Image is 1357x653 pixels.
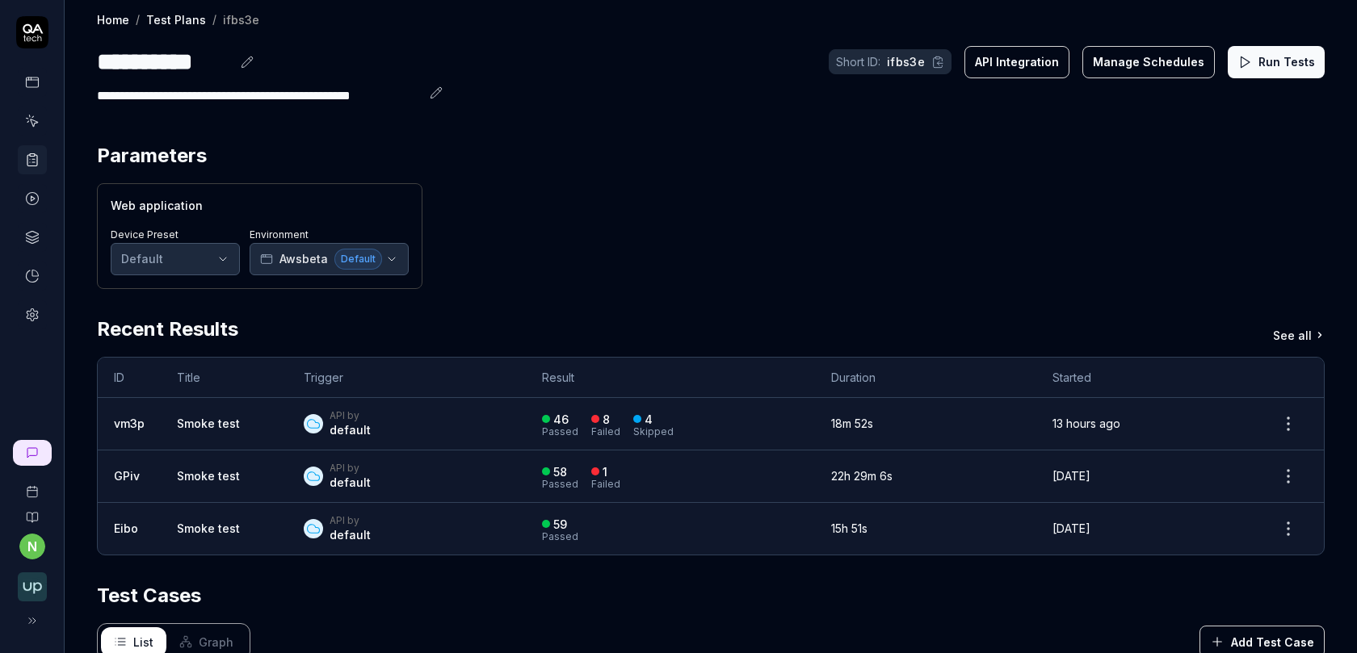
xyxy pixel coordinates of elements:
div: Passed [542,479,578,489]
a: Home [97,11,129,27]
a: Book a call with us [6,472,57,498]
div: 58 [553,465,567,479]
span: Default [334,249,382,270]
div: / [212,11,216,27]
div: default [330,422,371,438]
time: [DATE] [1052,521,1090,535]
th: Title [161,358,288,398]
div: ifbs3e [223,11,259,27]
th: Started [1036,358,1253,398]
div: Passed [542,427,578,437]
button: n [19,534,45,559]
a: Documentation [6,498,57,524]
h2: Recent Results [97,315,238,344]
button: API Integration [964,46,1069,78]
div: 46 [553,412,569,427]
a: Smoke test [177,521,240,535]
div: Passed [542,532,578,542]
th: Duration [815,358,1036,398]
time: [DATE] [1052,469,1090,483]
div: API by [330,409,371,422]
th: Result [526,358,815,398]
a: New conversation [13,440,52,466]
time: 13 hours ago [1052,416,1120,430]
span: Short ID: [836,53,880,70]
h2: Test Cases [97,581,201,610]
button: Run Tests [1228,46,1325,78]
div: default [330,527,371,543]
div: 8 [603,412,610,427]
img: Upsales Logo [18,572,47,601]
div: API by [330,462,371,475]
span: Graph [199,634,233,651]
button: Manage Schedules [1082,46,1215,78]
a: See all [1273,327,1325,344]
th: Trigger [288,358,527,398]
time: 22h 29m 6s [831,469,893,483]
label: Environment [250,228,309,241]
label: Device Preset [111,228,179,241]
button: Default [111,243,240,275]
div: Failed [591,479,620,489]
span: List [133,634,153,651]
div: Default [121,250,163,267]
time: 15h 51s [831,521,868,535]
a: Eibo [114,521,138,535]
div: / [136,11,140,27]
div: default [330,475,371,491]
a: vm3p [114,416,145,430]
a: Test Plans [146,11,206,27]
button: Upsales Logo [6,559,57,605]
div: Failed [591,427,620,437]
div: 59 [553,517,567,532]
div: Skipped [633,427,674,437]
span: ifbs3e [887,53,925,70]
a: Smoke test [177,416,240,430]
time: 18m 52s [831,416,873,430]
div: 1 [603,465,607,479]
a: Smoke test [177,469,240,483]
div: 4 [645,412,653,427]
a: GPiv [114,469,140,483]
span: Web application [111,197,203,214]
th: ID [98,358,161,398]
h2: Parameters [97,141,207,170]
div: API by [330,514,371,527]
button: AwsbetaDefault [250,243,409,275]
span: Awsbeta [279,250,328,267]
